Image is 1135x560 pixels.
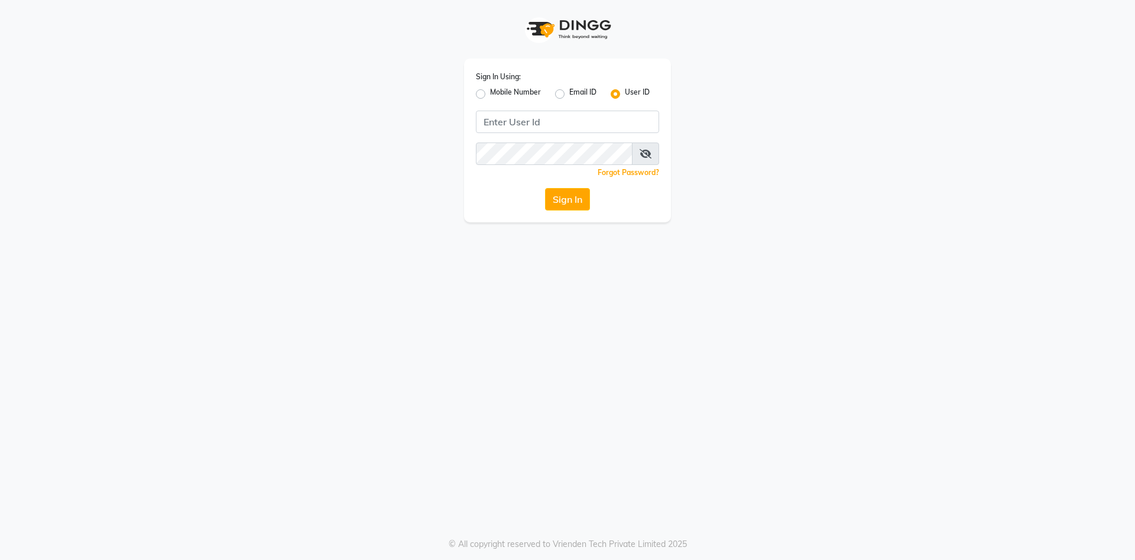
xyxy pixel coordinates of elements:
[476,72,521,82] label: Sign In Using:
[598,168,659,177] a: Forgot Password?
[476,143,633,165] input: Username
[490,87,541,101] label: Mobile Number
[545,188,590,211] button: Sign In
[476,111,659,133] input: Username
[569,87,596,101] label: Email ID
[625,87,650,101] label: User ID
[520,12,615,47] img: logo1.svg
